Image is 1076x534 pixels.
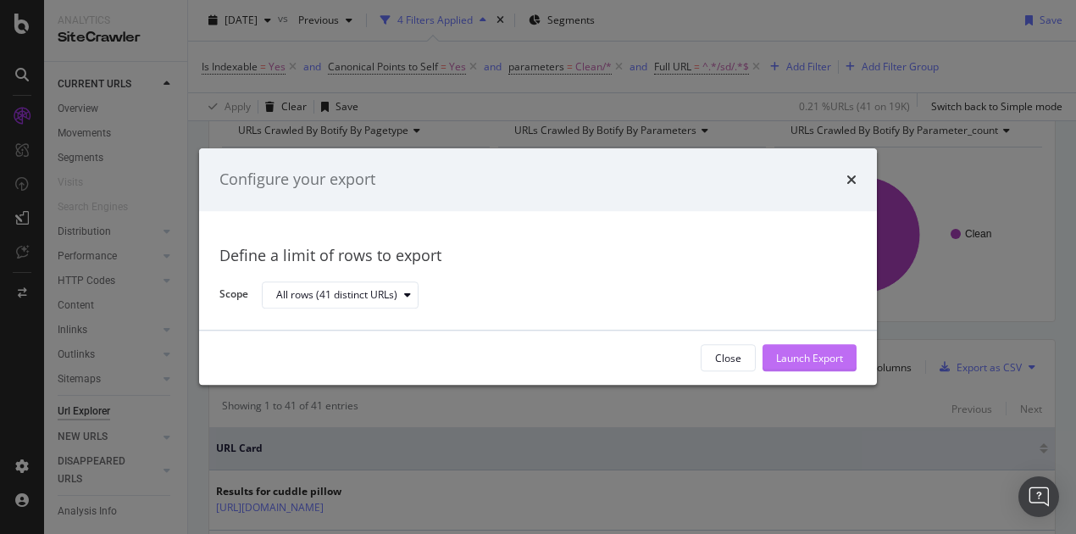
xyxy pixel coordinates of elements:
label: Scope [219,287,248,306]
div: Configure your export [219,169,375,191]
div: modal [199,148,877,385]
div: Close [715,351,741,365]
button: All rows (41 distinct URLs) [262,281,419,309]
div: All rows (41 distinct URLs) [276,290,397,300]
div: Launch Export [776,351,843,365]
div: times [846,169,857,191]
div: Open Intercom Messenger [1018,476,1059,517]
div: Define a limit of rows to export [219,245,857,267]
button: Close [701,345,756,372]
button: Launch Export [763,345,857,372]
